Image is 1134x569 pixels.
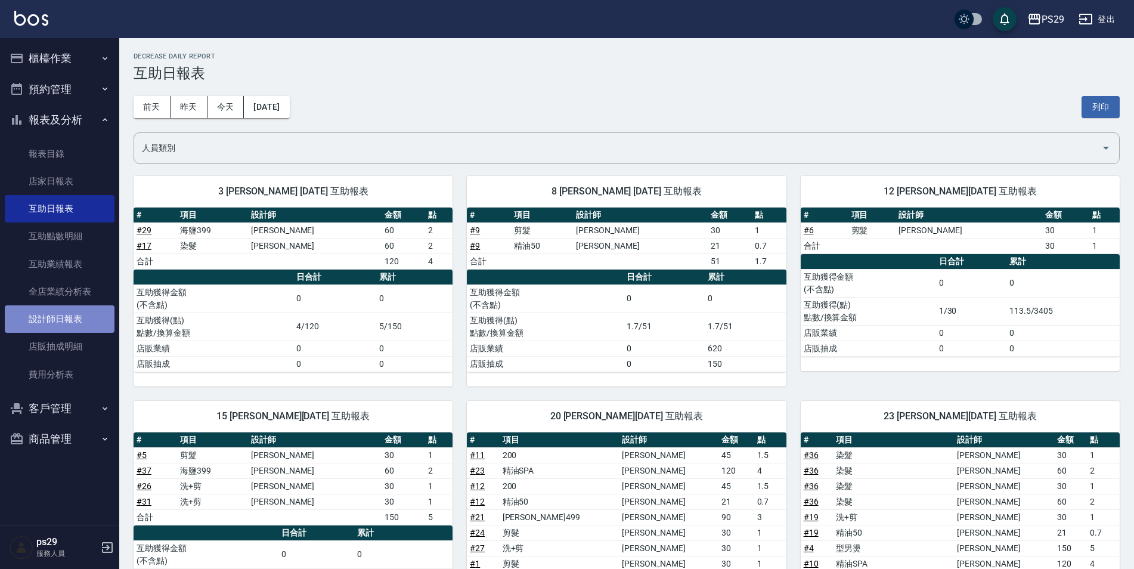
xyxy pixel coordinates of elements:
[500,432,619,448] th: 項目
[936,341,1006,356] td: 0
[801,325,936,341] td: 店販業績
[382,222,425,238] td: 60
[804,497,819,506] a: #36
[177,222,248,238] td: 海鹽399
[801,432,834,448] th: #
[954,509,1054,525] td: [PERSON_NAME]
[1054,525,1087,540] td: 21
[382,509,425,525] td: 150
[5,104,114,135] button: 報表及分析
[705,284,786,313] td: 0
[382,463,425,478] td: 60
[936,325,1006,341] td: 0
[1054,540,1087,556] td: 150
[425,238,453,253] td: 2
[833,447,954,463] td: 染髮
[754,478,786,494] td: 1.5
[500,478,619,494] td: 200
[801,297,936,325] td: 互助獲得(點) 點數/換算金額
[718,525,754,540] td: 30
[752,222,786,238] td: 1
[5,333,114,360] a: 店販抽成明細
[134,284,293,313] td: 互助獲得金額 (不含點)
[833,478,954,494] td: 染髮
[5,278,114,305] a: 全店業績分析表
[500,525,619,540] td: 剪髮
[177,478,248,494] td: 洗+剪
[1006,341,1120,356] td: 0
[467,341,624,356] td: 店販業績
[134,65,1120,82] h3: 互助日報表
[248,208,382,223] th: 設計師
[754,509,786,525] td: 3
[624,313,705,341] td: 1.7/51
[619,463,718,478] td: [PERSON_NAME]
[1006,325,1120,341] td: 0
[754,540,786,556] td: 1
[718,509,754,525] td: 90
[833,494,954,509] td: 染髮
[1042,12,1064,27] div: PS29
[833,463,954,478] td: 染髮
[470,543,485,553] a: #27
[354,525,453,541] th: 累計
[5,222,114,250] a: 互助點數明細
[1054,478,1087,494] td: 30
[1054,509,1087,525] td: 30
[1087,447,1120,463] td: 1
[624,341,705,356] td: 0
[134,208,453,270] table: a dense table
[1054,447,1087,463] td: 30
[500,463,619,478] td: 精油SPA
[833,509,954,525] td: 洗+剪
[705,313,786,341] td: 1.7/51
[754,525,786,540] td: 1
[470,450,485,460] a: #11
[36,536,97,548] h5: ps29
[207,96,244,118] button: 今天
[815,410,1105,422] span: 23 [PERSON_NAME][DATE] 互助報表
[382,208,425,223] th: 金額
[804,225,814,235] a: #6
[139,138,1096,159] input: 人員名稱
[804,512,819,522] a: #19
[5,393,114,424] button: 客戶管理
[5,305,114,333] a: 設計師日報表
[248,238,382,253] td: [PERSON_NAME]
[134,432,177,448] th: #
[5,140,114,168] a: 報表目錄
[752,208,786,223] th: 點
[467,432,499,448] th: #
[754,447,786,463] td: 1.5
[1074,8,1120,30] button: 登出
[624,356,705,372] td: 0
[754,432,786,448] th: 點
[804,543,814,553] a: #4
[470,528,485,537] a: #24
[1054,432,1087,448] th: 金額
[14,11,48,26] img: Logo
[5,43,114,74] button: 櫃檯作業
[1006,269,1120,297] td: 0
[425,432,453,448] th: 點
[425,447,453,463] td: 1
[470,481,485,491] a: #12
[954,447,1054,463] td: [PERSON_NAME]
[511,208,573,223] th: 項目
[1087,525,1120,540] td: 0.7
[248,222,382,238] td: [PERSON_NAME]
[1089,238,1120,253] td: 1
[573,208,708,223] th: 設計師
[425,253,453,269] td: 4
[382,447,425,463] td: 30
[500,494,619,509] td: 精油50
[705,341,786,356] td: 620
[470,225,480,235] a: #9
[134,52,1120,60] h2: Decrease Daily Report
[1054,494,1087,509] td: 60
[708,222,752,238] td: 30
[376,341,453,356] td: 0
[376,270,453,285] th: 累計
[848,208,896,223] th: 項目
[619,447,718,463] td: [PERSON_NAME]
